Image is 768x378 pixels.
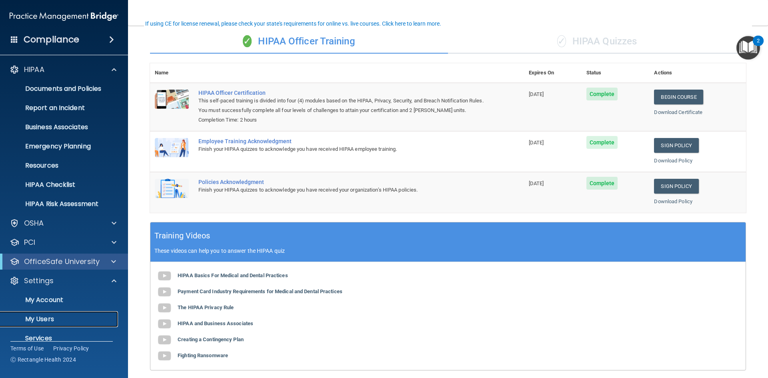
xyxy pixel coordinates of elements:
p: These videos can help you to answer the HIPAA quiz [154,248,742,254]
span: Complete [586,177,618,190]
span: [DATE] [529,91,544,97]
h4: Compliance [24,34,79,45]
b: HIPAA and Business Associates [178,320,253,326]
p: My Account [5,296,114,304]
p: Resources [5,162,114,170]
button: If using CE for license renewal, please check your state's requirements for online vs. live cours... [144,20,442,28]
a: Begin Course [654,90,703,104]
a: Terms of Use [10,344,44,352]
a: Sign Policy [654,138,698,153]
th: Status [582,63,650,83]
p: PCI [24,238,35,247]
a: Privacy Policy [53,344,89,352]
p: HIPAA Risk Assessment [5,200,114,208]
a: OfficeSafe University [10,257,116,266]
div: Employee Training Acknowledgment [198,138,484,144]
iframe: Drift Widget Chat Controller [630,321,758,353]
span: Complete [586,136,618,149]
p: OfficeSafe University [24,257,100,266]
img: gray_youtube_icon.38fcd6cc.png [156,348,172,364]
a: Download Certificate [654,109,702,115]
span: ✓ [243,35,252,47]
div: Policies Acknowledgment [198,179,484,185]
p: HIPAA [24,65,44,74]
a: HIPAA Officer Certification [198,90,484,96]
th: Name [150,63,194,83]
p: Business Associates [5,123,114,131]
a: Download Policy [654,158,692,164]
p: Emergency Planning [5,142,114,150]
span: Ⓒ Rectangle Health 2024 [10,356,76,364]
span: [DATE] [529,140,544,146]
b: The HIPAA Privacy Rule [178,304,234,310]
p: OSHA [24,218,44,228]
a: OSHA [10,218,116,228]
a: Download Policy [654,198,692,204]
h5: Training Videos [154,229,210,243]
span: ✓ [557,35,566,47]
a: HIPAA [10,65,116,74]
div: 2 [757,41,760,51]
div: Finish your HIPAA quizzes to acknowledge you have received your organization’s HIPAA policies. [198,185,484,195]
div: Completion Time: 2 hours [198,115,484,125]
a: Settings [10,276,116,286]
div: This self-paced training is divided into four (4) modules based on the HIPAA, Privacy, Security, ... [198,96,484,115]
span: [DATE] [529,180,544,186]
p: Report an Incident [5,104,114,112]
p: Documents and Policies [5,85,114,93]
img: PMB logo [10,8,118,24]
p: My Users [5,315,114,323]
span: Complete [586,88,618,100]
b: HIPAA Basics For Medical and Dental Practices [178,272,288,278]
th: Expires On [524,63,582,83]
a: Sign Policy [654,179,698,194]
div: HIPAA Officer Training [150,30,448,54]
img: gray_youtube_icon.38fcd6cc.png [156,316,172,332]
div: HIPAA Quizzes [448,30,746,54]
button: Open Resource Center, 2 new notifications [736,36,760,60]
img: gray_youtube_icon.38fcd6cc.png [156,332,172,348]
b: Fighting Ransomware [178,352,228,358]
p: HIPAA Checklist [5,181,114,189]
b: Creating a Contingency Plan [178,336,244,342]
img: gray_youtube_icon.38fcd6cc.png [156,300,172,316]
p: Services [5,334,114,342]
div: If using CE for license renewal, please check your state's requirements for online vs. live cours... [145,21,441,26]
img: gray_youtube_icon.38fcd6cc.png [156,284,172,300]
a: PCI [10,238,116,247]
img: gray_youtube_icon.38fcd6cc.png [156,268,172,284]
p: Settings [24,276,54,286]
b: Payment Card Industry Requirements for Medical and Dental Practices [178,288,342,294]
div: Finish your HIPAA quizzes to acknowledge you have received HIPAA employee training. [198,144,484,154]
th: Actions [649,63,746,83]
